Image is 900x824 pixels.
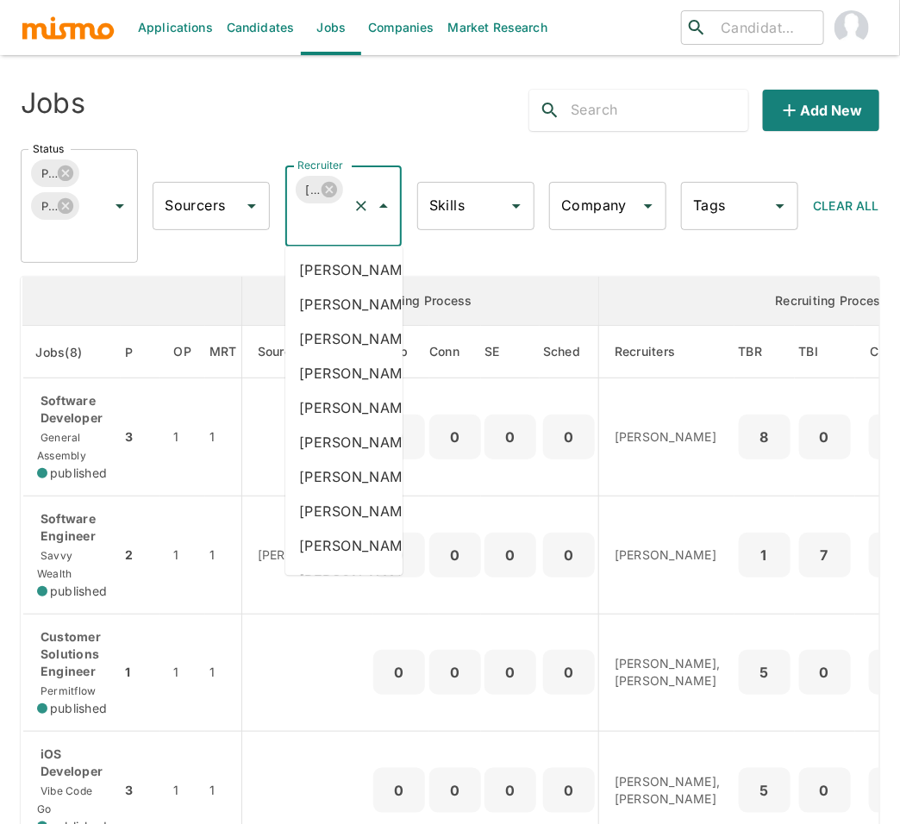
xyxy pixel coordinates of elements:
th: To Be Reviewed [734,326,795,378]
button: Clear [349,194,373,218]
p: [PERSON_NAME] [615,546,721,564]
li: [PERSON_NAME] [285,460,403,495]
p: Customer Solutions Engineer [37,628,107,680]
th: Connections [429,326,481,378]
div: Public [31,192,79,220]
input: Candidate search [714,16,816,40]
td: 1 [121,614,159,731]
button: Open [240,194,264,218]
span: P [125,342,155,363]
li: [PERSON_NAME] [285,564,403,598]
p: 0 [380,660,418,684]
th: Sourcing Process [241,277,598,326]
p: [PERSON_NAME], [PERSON_NAME] [615,773,721,808]
p: Software Developer [37,392,107,427]
p: [PERSON_NAME] [615,428,721,446]
span: Vibe Code Go [37,784,92,815]
p: 0 [550,660,588,684]
th: Sent Emails [481,326,540,378]
p: 5 [746,778,784,802]
td: 1 [205,496,241,614]
li: [PERSON_NAME] [285,253,403,288]
li: [PERSON_NAME] [285,288,403,322]
th: Recruiters [599,326,734,378]
p: 0 [806,778,844,802]
th: Sourcers [241,326,373,378]
p: 7 [806,543,844,567]
button: Close [372,194,396,218]
td: 1 [205,614,241,731]
p: iOS Developer [37,746,107,780]
p: 0 [550,425,588,449]
p: 0 [436,778,474,802]
span: Published [31,164,61,184]
span: Jobs(8) [36,342,105,363]
span: [PERSON_NAME] [296,180,326,200]
p: [PERSON_NAME], [PERSON_NAME] [615,655,721,690]
span: Permitflow [37,684,97,697]
span: General Assembly [37,431,86,462]
h4: Jobs [21,86,85,121]
td: 1 [160,496,206,614]
p: 0 [436,660,474,684]
p: 0 [550,543,588,567]
button: search [529,90,571,131]
th: Market Research Total [205,326,241,378]
p: 5 [746,660,784,684]
span: Clear All [814,198,879,213]
p: [PERSON_NAME] [258,546,359,564]
p: 0 [491,543,529,567]
div: Published [31,159,79,187]
th: Open Positions [160,326,206,378]
button: Open [768,194,792,218]
img: logo [21,15,116,41]
li: [PERSON_NAME] [285,391,403,426]
label: Recruiter [297,158,343,172]
p: 0 [491,660,529,684]
li: [PERSON_NAME] [285,357,403,391]
span: published [50,700,107,717]
p: 0 [380,778,418,802]
p: 0 [491,425,529,449]
p: 0 [550,778,588,802]
input: Search [571,97,748,124]
span: Savvy Wealth [37,549,72,580]
p: 0 [806,425,844,449]
p: 8 [746,425,784,449]
p: 0 [491,778,529,802]
button: Add new [763,90,879,131]
p: 0 [436,543,474,567]
li: [PERSON_NAME] [285,529,403,564]
td: 1 [160,614,206,731]
span: published [50,465,107,482]
td: 1 [160,378,206,496]
p: Software Engineer [37,510,107,545]
label: Status [33,141,64,156]
span: published [50,583,107,600]
img: Carmen Vilachá [834,10,869,45]
li: [PERSON_NAME] [285,426,403,460]
p: 0 [436,425,474,449]
th: Priority [121,326,159,378]
td: 3 [121,378,159,496]
th: Sched [540,326,599,378]
td: 1 [205,378,241,496]
p: 0 [806,660,844,684]
span: Public [31,197,61,216]
li: [PERSON_NAME] [285,322,403,357]
div: [PERSON_NAME] [296,176,344,203]
button: Open [636,194,660,218]
p: 1 [746,543,784,567]
td: 2 [121,496,159,614]
li: [PERSON_NAME] [285,495,403,529]
th: To Be Interviewed [795,326,855,378]
button: Open [108,194,132,218]
button: Open [504,194,528,218]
